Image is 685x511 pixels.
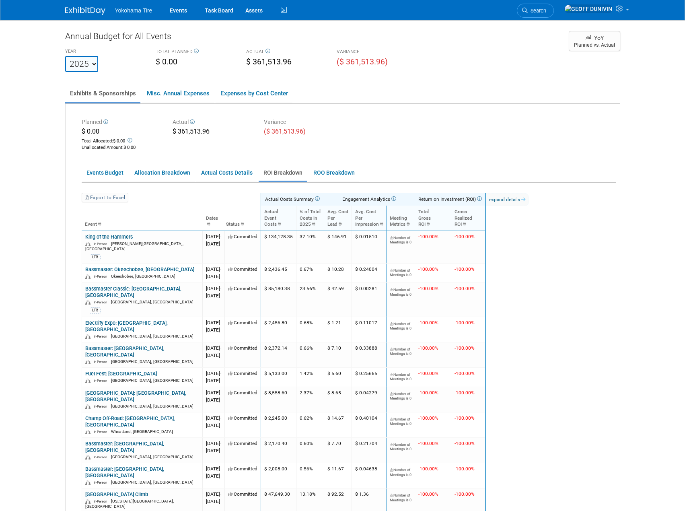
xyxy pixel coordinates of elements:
th: MeetingMetrics: activate to sort column ascending [386,206,415,231]
td: $ 2,372.14 [261,342,296,367]
a: [GEOGRAPHIC_DATA]: [GEOGRAPHIC_DATA], [GEOGRAPHIC_DATA] [85,390,186,402]
div: Set the number of meetings (under the Analytics & ROI section of the ROI, Objectives & ROO tab of... [390,371,411,382]
span: Yokohama Tire [115,7,152,14]
span: [GEOGRAPHIC_DATA], [GEOGRAPHIC_DATA] [111,359,193,364]
a: Fuel Fest: [GEOGRAPHIC_DATA] [85,371,157,377]
img: In-Person Event [85,242,91,246]
img: In-Person Event [85,404,91,409]
span: [DATE] [206,352,220,358]
div: Set the number of meetings (under the Analytics & ROI section of the ROI, Objectives & ROO tab of... [390,266,411,278]
div: Actual [173,118,252,127]
td: Committed [224,283,261,317]
td: $ 5,133.00 [261,367,296,387]
span: In-Person [94,430,110,434]
span: - [220,491,221,497]
td: $ 0.33888 [352,342,386,367]
span: [DATE] [206,397,220,403]
div: Set the number of meetings (under the Analytics & ROI section of the ROI, Objectives & ROO tab of... [390,441,411,452]
a: Misc. Annual Expenses [142,85,214,102]
span: -100.00% [455,266,475,272]
span: -100.00% [418,320,438,326]
img: In-Person Event [85,360,91,364]
div: Total Allocated: [82,136,161,144]
th: GrossRealizedROI: activate to sort column ascending [451,206,485,231]
span: [DATE] [206,441,221,446]
span: -100.00% [455,371,475,376]
div: YEAR [65,48,144,56]
span: In-Person [94,242,110,246]
span: 0.60% [300,441,313,446]
div: $ 361,513.96 [173,127,252,138]
span: [DATE] [206,466,221,472]
td: $ 134,128.35 [261,231,296,263]
span: -100.00% [418,415,438,421]
th: Actual Costs Summary [261,193,324,206]
th: TotalGrossROI: activate to sort column ascending [415,206,451,231]
td: $ 1.21 [324,317,352,342]
span: [DATE] [206,378,220,383]
a: Bassmaster: [GEOGRAPHIC_DATA], [GEOGRAPHIC_DATA] [85,441,164,453]
span: 0.68% [300,320,313,326]
span: [GEOGRAPHIC_DATA], [GEOGRAPHIC_DATA] [111,334,193,338]
span: - [220,320,221,326]
a: Bassmaster: [GEOGRAPHIC_DATA], [GEOGRAPHIC_DATA] [85,466,164,478]
span: - [220,266,221,272]
th: Engagement Analytics [324,193,415,206]
span: [DATE] [206,448,220,453]
td: $ 42.59 [324,283,352,317]
span: -100.00% [418,266,438,272]
div: Set the number of meetings (under the Analytics & ROI section of the ROI, Objectives & ROO tab of... [390,491,411,503]
span: In-Person [94,404,110,408]
td: $ 0.04638 [352,463,386,488]
td: Committed [224,412,261,438]
span: [DATE] [206,293,220,299]
span: -100.00% [455,234,475,239]
span: In-Person [94,379,110,383]
span: [DATE] [206,234,221,239]
a: Electrify Expo: [GEOGRAPHIC_DATA], [GEOGRAPHIC_DATA] [85,320,168,332]
span: [GEOGRAPHIC_DATA], [GEOGRAPHIC_DATA] [111,480,193,484]
span: [DATE] [206,345,221,351]
a: Events Budget [82,165,128,181]
span: - [220,390,221,396]
div: Set the number of meetings (under the Analytics & ROI section of the ROI, Objectives & ROO tab of... [390,345,411,356]
span: Okeechobee, [GEOGRAPHIC_DATA] [111,274,175,278]
div: Set the number of meetings (under the Analytics & ROI section of the ROI, Objectives & ROO tab of... [390,466,411,477]
th: Avg. CostPerLead: activate to sort column ascending [324,206,352,231]
a: Bassmaster: Okeechobee, [GEOGRAPHIC_DATA] [85,266,194,272]
td: $ 5.60 [324,367,352,387]
div: ACTUAL [246,48,325,56]
td: $ 0.04279 [352,387,386,412]
a: ROO Breakdown [309,165,359,181]
img: In-Person Event [85,379,91,383]
th: Event : activate to sort column ascending [82,206,202,231]
img: In-Person Event [85,300,91,305]
span: 0.66% [300,345,313,351]
img: In-Person Event [85,274,91,279]
span: - [220,286,221,291]
span: $ 0.00 [113,138,125,144]
span: $ 0.00 [82,128,99,135]
span: [DATE] [206,422,220,428]
span: [DATE] [206,286,221,291]
span: $ 361,513.96 [246,57,292,66]
td: $ 7.10 [324,342,352,367]
span: [DATE] [206,491,221,497]
span: $ 0.00 [156,57,177,66]
td: Committed [224,231,261,263]
td: Committed [224,264,261,283]
span: 37.10% [300,234,316,239]
td: $ 8,558.60 [261,387,296,412]
a: Bassmaster: [GEOGRAPHIC_DATA], [GEOGRAPHIC_DATA] [85,345,164,358]
div: Planned [82,118,161,127]
a: Exhibits & Sponsorships [65,85,140,102]
span: ($ 361,513.96) [264,128,306,135]
span: [GEOGRAPHIC_DATA], [GEOGRAPHIC_DATA] [111,404,193,408]
td: $ 10.28 [324,264,352,283]
span: -100.00% [455,415,475,421]
span: [PERSON_NAME][GEOGRAPHIC_DATA], [GEOGRAPHIC_DATA] [85,241,183,251]
span: $ 0.00 [123,145,136,150]
td: Committed [224,438,261,463]
span: 0.62% [300,415,313,421]
a: Actual Costs Details [196,165,257,181]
